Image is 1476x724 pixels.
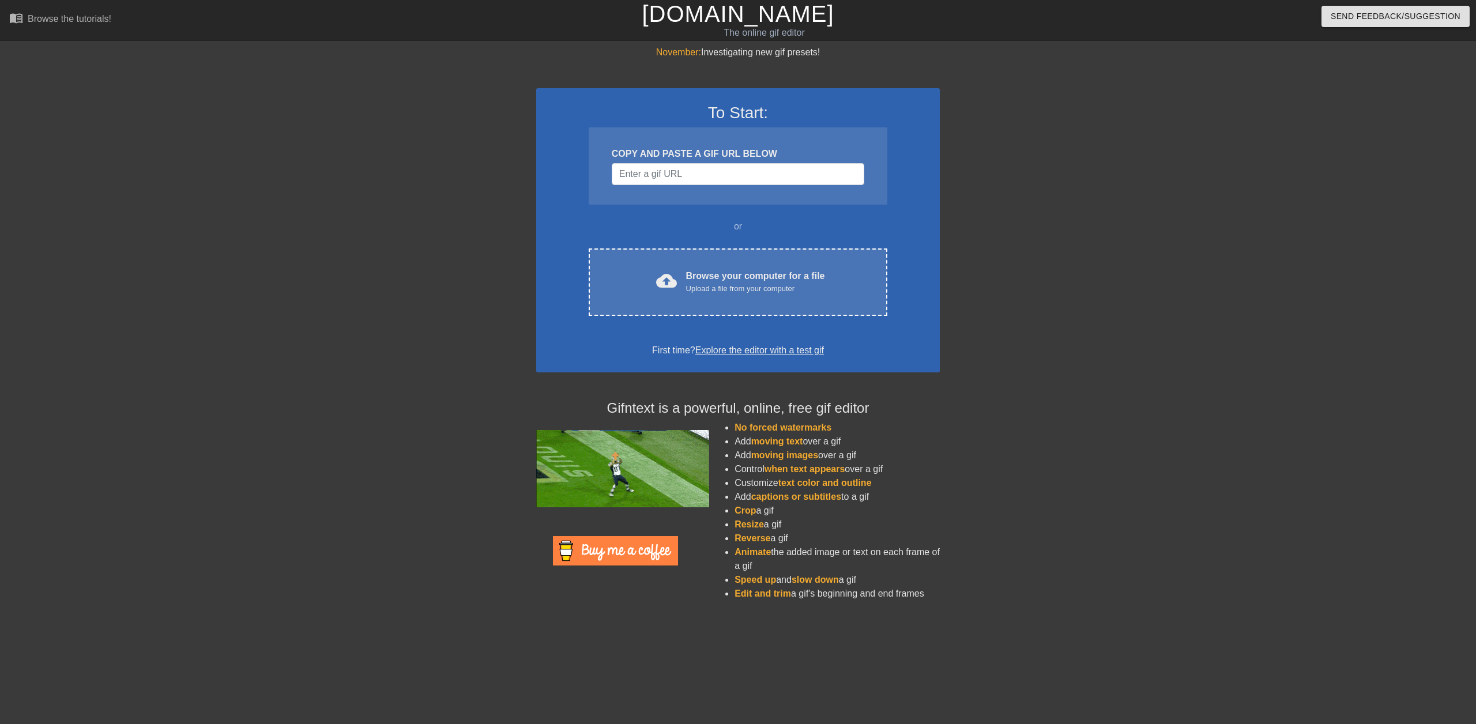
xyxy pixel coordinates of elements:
[735,533,770,543] span: Reverse
[751,492,841,501] span: captions or subtitles
[735,506,756,515] span: Crop
[735,573,940,587] li: and a gif
[735,545,940,573] li: the added image or text on each frame of a gif
[735,531,940,545] li: a gif
[9,11,23,25] span: menu_book
[9,11,111,29] a: Browse the tutorials!
[566,220,910,233] div: or
[695,345,824,355] a: Explore the editor with a test gif
[735,490,940,504] li: Add to a gif
[498,26,1030,40] div: The online gif editor
[28,14,111,24] div: Browse the tutorials!
[735,423,831,432] span: No forced watermarks
[735,518,940,531] li: a gif
[735,587,940,601] li: a gif's beginning and end frames
[735,448,940,462] li: Add over a gif
[792,575,839,585] span: slow down
[553,536,678,565] img: Buy Me A Coffee
[1331,9,1460,24] span: Send Feedback/Suggestion
[612,147,864,161] div: COPY AND PASTE A GIF URL BELOW
[735,504,940,518] li: a gif
[1321,6,1470,27] button: Send Feedback/Suggestion
[778,478,872,488] span: text color and outline
[735,589,791,598] span: Edit and trim
[551,344,925,357] div: First time?
[735,575,776,585] span: Speed up
[765,464,845,474] span: when text appears
[536,46,940,59] div: Investigating new gif presets!
[686,269,825,295] div: Browse your computer for a file
[536,430,709,507] img: football_small.gif
[551,103,925,123] h3: To Start:
[686,283,825,295] div: Upload a file from your computer
[751,450,818,460] span: moving images
[642,1,834,27] a: [DOMAIN_NAME]
[735,476,940,490] li: Customize
[735,435,940,448] li: Add over a gif
[656,47,701,57] span: November:
[735,462,940,476] li: Control over a gif
[735,547,771,557] span: Animate
[751,436,803,446] span: moving text
[536,400,940,417] h4: Gifntext is a powerful, online, free gif editor
[656,270,677,291] span: cloud_upload
[735,519,764,529] span: Resize
[612,163,864,185] input: Username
